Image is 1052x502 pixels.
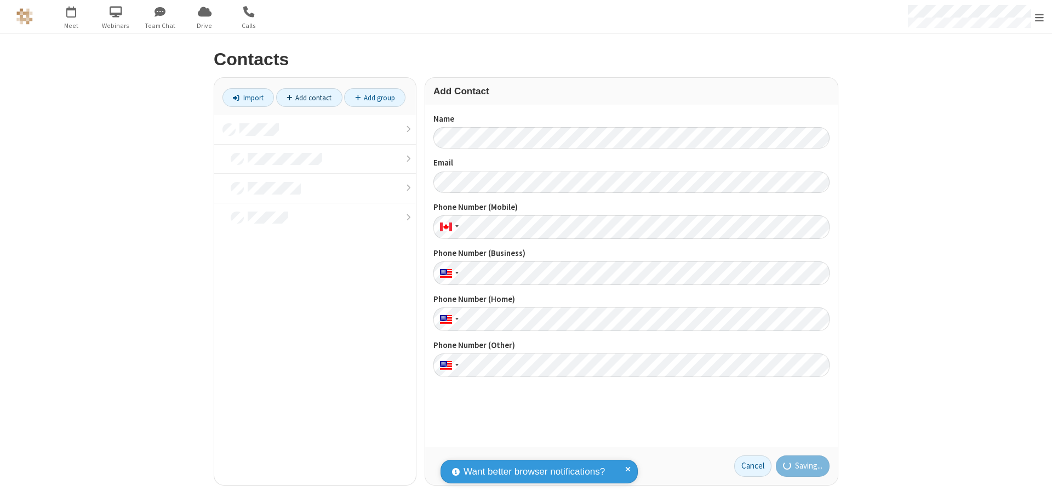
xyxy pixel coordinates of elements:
[51,21,92,31] span: Meet
[16,8,33,25] img: QA Selenium DO NOT DELETE OR CHANGE
[776,455,830,477] button: Saving...
[433,261,462,285] div: United States: + 1
[433,215,462,239] div: Canada: + 1
[228,21,270,31] span: Calls
[433,157,830,169] label: Email
[464,465,605,479] span: Want better browser notifications?
[184,21,225,31] span: Drive
[344,88,405,107] a: Add group
[140,21,181,31] span: Team Chat
[795,460,822,472] span: Saving...
[433,353,462,377] div: United States: + 1
[433,201,830,214] label: Phone Number (Mobile)
[433,86,830,96] h3: Add Contact
[433,247,830,260] label: Phone Number (Business)
[433,113,830,125] label: Name
[214,50,838,69] h2: Contacts
[95,21,136,31] span: Webinars
[433,293,830,306] label: Phone Number (Home)
[433,339,830,352] label: Phone Number (Other)
[433,307,462,331] div: United States: + 1
[222,88,274,107] a: Import
[276,88,342,107] a: Add contact
[734,455,771,477] a: Cancel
